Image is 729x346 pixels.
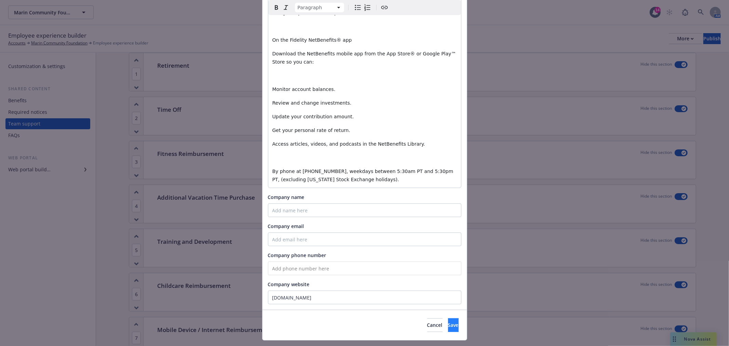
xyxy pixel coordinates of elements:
[268,252,326,258] span: Company phone number
[268,203,461,217] input: Add name here
[268,262,461,275] input: Add phone number here
[295,3,344,12] button: Block type
[353,3,372,12] div: toggle group
[427,322,443,328] span: Cancel
[353,3,363,12] button: Bulleted list
[363,3,372,12] button: Numbered list
[272,169,455,182] span: By phone at [PHONE_NUMBER], weekdays between 5:30am PT and 5:30pm PT, (excluding [US_STATE] Stock...
[268,223,304,229] span: Company email
[448,318,459,332] button: Save
[272,86,336,92] span: Monitor account balances.
[427,318,443,332] button: Cancel
[268,281,310,288] span: Company website
[272,100,352,106] span: Review and change investments.
[272,37,352,43] span: On the Fidelity NetBenefits® app
[272,114,354,119] span: Update your contribution amount.
[380,3,389,12] button: Create link
[281,3,291,12] button: Italic
[272,141,425,147] span: Access articles, videos, and podcasts in the NetBenefits Library.
[268,291,461,304] input: Add website here
[272,128,350,133] span: Get your personal rate of return.
[448,322,459,328] span: Save
[272,51,458,65] span: Download the NetBenefits mobile app from the App Store® or Google Play™ Store so you can:
[272,3,281,12] button: Bold
[268,232,461,246] input: Add email here
[268,194,305,200] span: Company name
